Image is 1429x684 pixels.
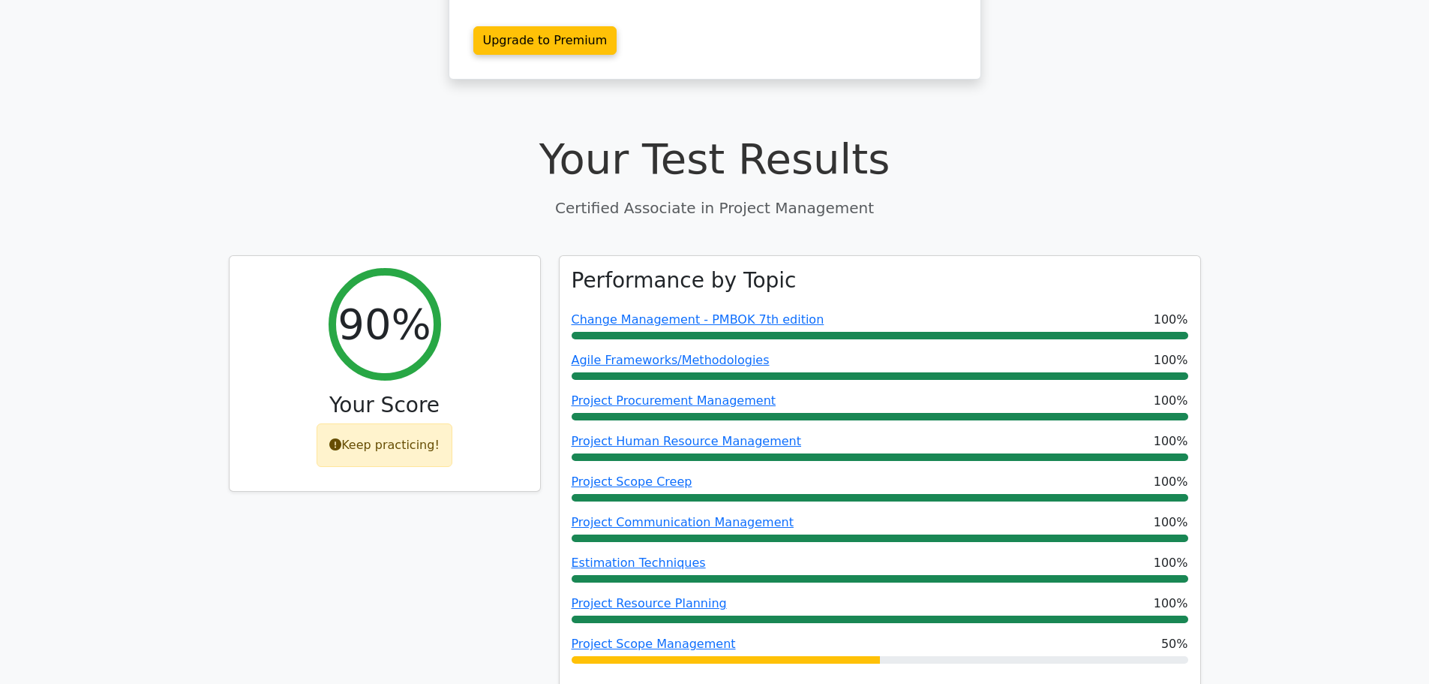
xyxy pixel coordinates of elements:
span: 100% [1154,351,1188,369]
div: Keep practicing! [317,423,452,467]
h1: Your Test Results [229,134,1201,184]
span: 100% [1154,595,1188,613]
span: 100% [1154,392,1188,410]
span: 100% [1154,473,1188,491]
a: Project Scope Creep [572,475,692,489]
a: Change Management - PMBOK 7th edition [572,312,824,327]
p: Certified Associate in Project Management [229,197,1201,219]
span: 100% [1154,432,1188,450]
a: Upgrade to Premium [473,26,617,55]
a: Agile Frameworks/Methodologies [572,353,770,367]
h3: Your Score [242,393,528,418]
a: Project Resource Planning [572,596,727,610]
a: Project Scope Management [572,637,736,651]
a: Project Communication Management [572,515,794,529]
a: Project Procurement Management [572,393,776,408]
span: 100% [1154,514,1188,532]
h3: Performance by Topic [572,268,797,294]
span: 100% [1154,311,1188,329]
h2: 90% [338,299,431,349]
a: Project Human Resource Management [572,434,801,448]
a: Estimation Techniques [572,556,706,570]
span: 100% [1154,554,1188,572]
span: 50% [1161,635,1188,653]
